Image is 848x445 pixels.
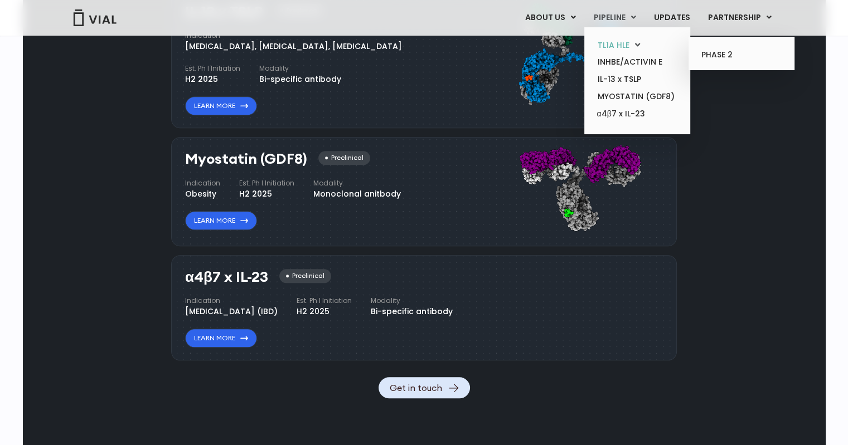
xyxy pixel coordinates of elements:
h3: α4β7 x IL-23 [185,269,268,285]
div: Monoclonal anitbody [313,188,401,200]
h4: Indication [185,31,402,41]
div: H2 2025 [297,306,352,317]
div: Preclinical [318,151,370,165]
h4: Est. Ph I Initiation [239,178,294,188]
h4: Modality [259,63,341,74]
a: α4β7 x IL-23 [588,105,686,123]
a: Learn More [185,211,257,230]
div: [MEDICAL_DATA], [MEDICAL_DATA], [MEDICAL_DATA] [185,41,402,52]
h4: Indication [185,296,278,306]
a: PHASE 2 [692,46,790,64]
h4: Modality [313,178,401,188]
h3: Myostatin (GDF8) [185,151,307,167]
div: Bi-specific antibody [259,74,341,85]
a: PIPELINEMenu Toggle [584,8,644,27]
div: Preclinical [279,269,331,283]
h4: Modality [371,296,453,306]
h4: Indication [185,178,220,188]
a: UPDATES [645,8,698,27]
h4: Est. Ph I Initiation [185,63,240,74]
img: Vial Logo [72,9,117,26]
div: H2 2025 [239,188,294,200]
a: ABOUT USMenu Toggle [516,8,584,27]
a: Learn More [185,329,257,348]
h4: Est. Ph I Initiation [297,296,352,306]
div: Obesity [185,188,220,200]
div: [MEDICAL_DATA] (IBD) [185,306,278,317]
a: Learn More [185,96,257,115]
a: PARTNERSHIPMenu Toggle [699,8,780,27]
a: Get in touch [379,377,470,398]
a: TL1A HLEMenu Toggle [588,37,686,54]
a: INHBE/ACTIVIN E [588,53,686,71]
a: MYOSTATIN (GDF8) [588,88,686,105]
div: Bi-specific antibody [371,306,453,317]
div: H2 2025 [185,74,240,85]
a: IL-13 x TSLP [588,71,686,88]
